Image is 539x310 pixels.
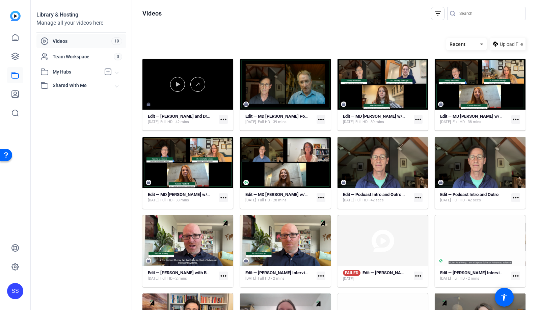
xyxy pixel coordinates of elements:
[114,53,122,60] span: 0
[10,11,21,21] img: blue-gradient.svg
[245,114,314,125] a: Edit — MD [PERSON_NAME] Podcast w/ [PERSON_NAME][DATE]Full HD - 39 mins
[160,119,189,125] span: Full HD - 42 mins
[53,53,114,60] span: Team Workspace
[511,193,520,202] mat-icon: more_horiz
[36,19,126,27] div: Manage all your videos here
[148,114,243,119] strong: Edit — [PERSON_NAME] and Dr. [PERSON_NAME]
[317,115,325,124] mat-icon: more_horiz
[245,119,256,125] span: [DATE]
[355,198,384,203] span: Full HD - 42 secs
[245,276,256,281] span: [DATE]
[440,192,509,203] a: Edit — Podcast Intro and Outro[DATE]Full HD - 42 secs
[343,192,411,203] a: Edit — Podcast Intro and Outro - Copy[DATE]Full HD - 42 secs
[36,65,126,79] mat-expansion-panel-header: My Hubs
[219,115,228,124] mat-icon: more_horiz
[343,198,354,203] span: [DATE]
[160,198,189,203] span: Full HD - 38 mins
[362,270,428,275] strong: Edit — [PERSON_NAME] Interview
[511,115,520,124] mat-icon: more_horiz
[434,9,442,18] mat-icon: filter_list
[317,272,325,280] mat-icon: more_horiz
[245,192,314,203] a: Edit — MD [PERSON_NAME] w/ [PERSON_NAME][DATE]Full HD - 28 mins
[440,192,498,197] strong: Edit — Podcast Intro and Outro
[355,119,384,125] span: Full HD - 39 mins
[148,192,216,203] a: Edit — MD [PERSON_NAME] w/ [PERSON_NAME] (Old Version)[DATE]Full HD - 38 mins
[343,270,411,282] a: FAILEDEdit — [PERSON_NAME] Interview[DATE]
[440,198,451,203] span: [DATE]
[53,38,111,45] span: Videos
[414,115,423,124] mat-icon: more_horiz
[245,192,339,197] strong: Edit — MD [PERSON_NAME] w/ [PERSON_NAME]
[148,114,216,125] a: Edit — [PERSON_NAME] and Dr. [PERSON_NAME][DATE]Full HD - 42 mins
[258,198,287,203] span: Full HD - 28 mins
[36,11,126,19] div: Library & Hosting
[219,272,228,280] mat-icon: more_horiz
[414,272,423,280] mat-icon: more_horiz
[343,276,354,282] span: [DATE]
[148,192,269,197] strong: Edit — MD [PERSON_NAME] w/ [PERSON_NAME] (Old Version)
[440,119,451,125] span: [DATE]
[440,270,509,281] a: Edit — [PERSON_NAME] Interview[DATE]Full HD - 2 mins
[245,270,314,281] a: Edit — [PERSON_NAME] Interview - No Burned In Captions[DATE]Full HD - 2 mins
[343,114,437,119] strong: Edit — MD [PERSON_NAME] w/ [PERSON_NAME]
[414,193,423,202] mat-icon: more_horiz
[245,114,356,119] strong: Edit — MD [PERSON_NAME] Podcast w/ [PERSON_NAME]
[142,9,162,18] h1: Videos
[343,192,415,197] strong: Edit — Podcast Intro and Outro - Copy
[111,37,122,45] span: 19
[7,283,23,299] div: SS
[459,9,520,18] input: Search
[343,114,411,125] a: Edit — MD [PERSON_NAME] w/ [PERSON_NAME][DATE]Full HD - 39 mins
[258,119,287,125] span: Full HD - 39 mins
[245,198,256,203] span: [DATE]
[440,276,451,281] span: [DATE]
[148,270,216,281] a: Edit — [PERSON_NAME] with Burn-in Captions[DATE]Full HD - 2 mins
[36,79,126,92] mat-expansion-panel-header: Shared With Me
[511,272,520,280] mat-icon: more_horiz
[53,82,115,89] span: Shared With Me
[258,276,285,281] span: Full HD - 2 mins
[450,41,466,47] span: Recent
[440,114,509,125] a: Edit — MD [PERSON_NAME] w/ [PERSON_NAME] (Final)[DATE]Full HD - 38 mins
[53,68,101,76] span: My Hubs
[317,193,325,202] mat-icon: more_horiz
[148,198,159,203] span: [DATE]
[245,270,357,275] strong: Edit — [PERSON_NAME] Interview - No Burned In Captions
[219,193,228,202] mat-icon: more_horiz
[490,38,525,50] button: Upload File
[453,119,481,125] span: Full HD - 38 mins
[148,270,236,275] strong: Edit — [PERSON_NAME] with Burn-in Captions
[160,276,187,281] span: Full HD - 2 mins
[453,198,481,203] span: Full HD - 42 secs
[343,270,360,276] span: FAILED
[343,119,354,125] span: [DATE]
[148,119,159,125] span: [DATE]
[453,276,479,281] span: Full HD - 2 mins
[500,41,523,48] span: Upload File
[440,270,505,275] strong: Edit — [PERSON_NAME] Interview
[148,276,159,281] span: [DATE]
[500,293,508,301] mat-icon: accessibility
